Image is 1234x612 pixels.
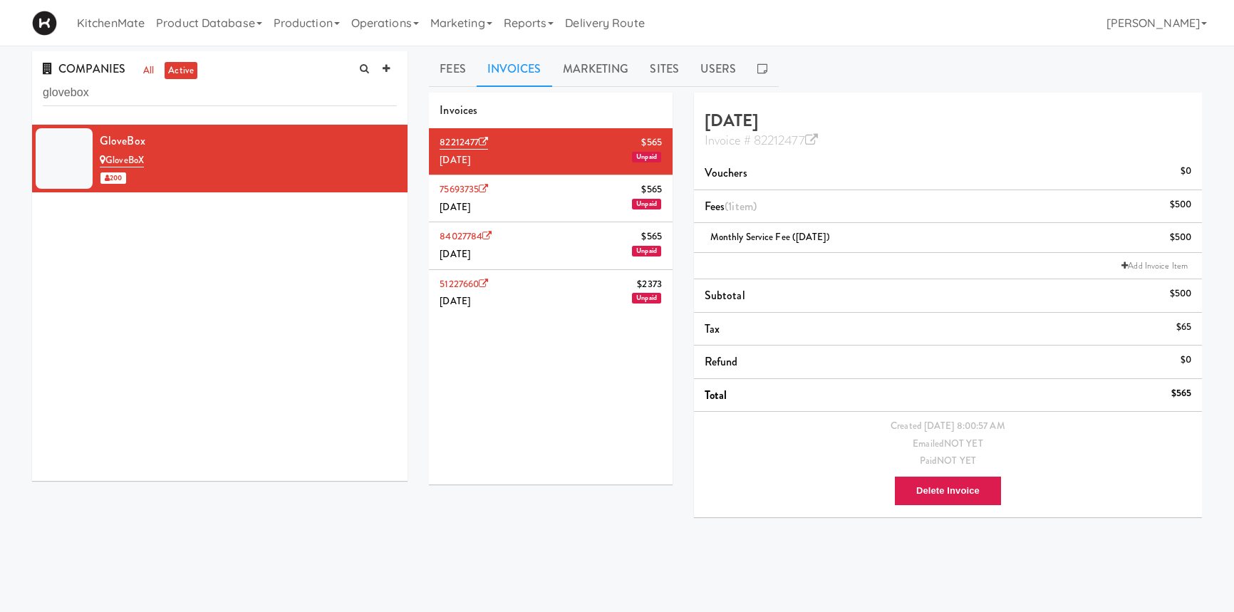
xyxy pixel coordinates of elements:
span: Total [705,387,727,403]
span: [DATE] [440,200,470,214]
li: Monthly Service Fee ([DATE])$500 [694,223,1202,253]
a: 82212477 [440,135,488,150]
span: Refund [705,353,738,370]
a: Add Invoice Item [1118,259,1191,273]
img: Micromart [32,11,57,36]
a: Marketing [552,51,640,87]
span: COMPANIES [43,61,125,77]
span: Unpaid [632,246,661,256]
div: Created [DATE] 8:00:57 AM [705,417,1191,435]
li: 75693735$565[DATE]Unpaid [429,175,673,222]
span: Tax [705,321,720,337]
span: [DATE] [440,153,470,167]
span: [DATE] [440,294,470,308]
span: Fees [705,198,757,214]
a: active [165,62,197,80]
div: Paid [705,452,1191,470]
span: NOT YET [937,454,976,467]
span: $2373 [637,276,662,294]
span: Unpaid [632,152,661,162]
span: (1 ) [725,198,757,214]
h4: [DATE] [705,111,1191,149]
span: $565 [641,228,661,246]
div: $500 [1170,285,1191,303]
a: 51227660 [440,277,488,291]
span: Subtotal [705,287,745,304]
a: Users [690,51,747,87]
span: Invoices [440,102,477,118]
a: Invoices [477,51,552,87]
a: Invoice # 82212477 [705,131,818,150]
div: $0 [1181,351,1191,369]
li: 51227660$2373[DATE]Unpaid [429,270,673,316]
a: 84027784 [440,229,492,243]
li: 84027784$565[DATE]Unpaid [429,222,673,269]
span: NOT YET [944,437,983,450]
a: Fees [429,51,476,87]
div: Emailed [705,435,1191,453]
div: $65 [1176,318,1191,336]
div: $565 [1171,385,1191,403]
a: GloveBoX [100,153,144,167]
input: Search company [43,80,397,106]
span: $565 [641,134,661,152]
div: $0 [1181,162,1191,180]
span: 200 [100,172,126,184]
ng-pluralize: item [732,198,752,214]
li: GloveBoxGloveBoX 200 [32,125,408,192]
button: Delete Invoice [894,476,1002,506]
a: all [140,62,157,80]
div: $500 [1170,196,1191,214]
span: $565 [641,181,661,199]
div: GloveBox [100,130,397,152]
span: Unpaid [632,293,661,304]
a: 75693735 [440,182,488,196]
li: 82212477$565[DATE]Unpaid [429,128,673,175]
div: $500 [1170,229,1191,247]
span: Unpaid [632,199,661,209]
span: Monthly Service Fee ([DATE]) [710,230,830,244]
span: Vouchers [705,165,747,181]
span: [DATE] [440,247,470,261]
a: Sites [639,51,690,87]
